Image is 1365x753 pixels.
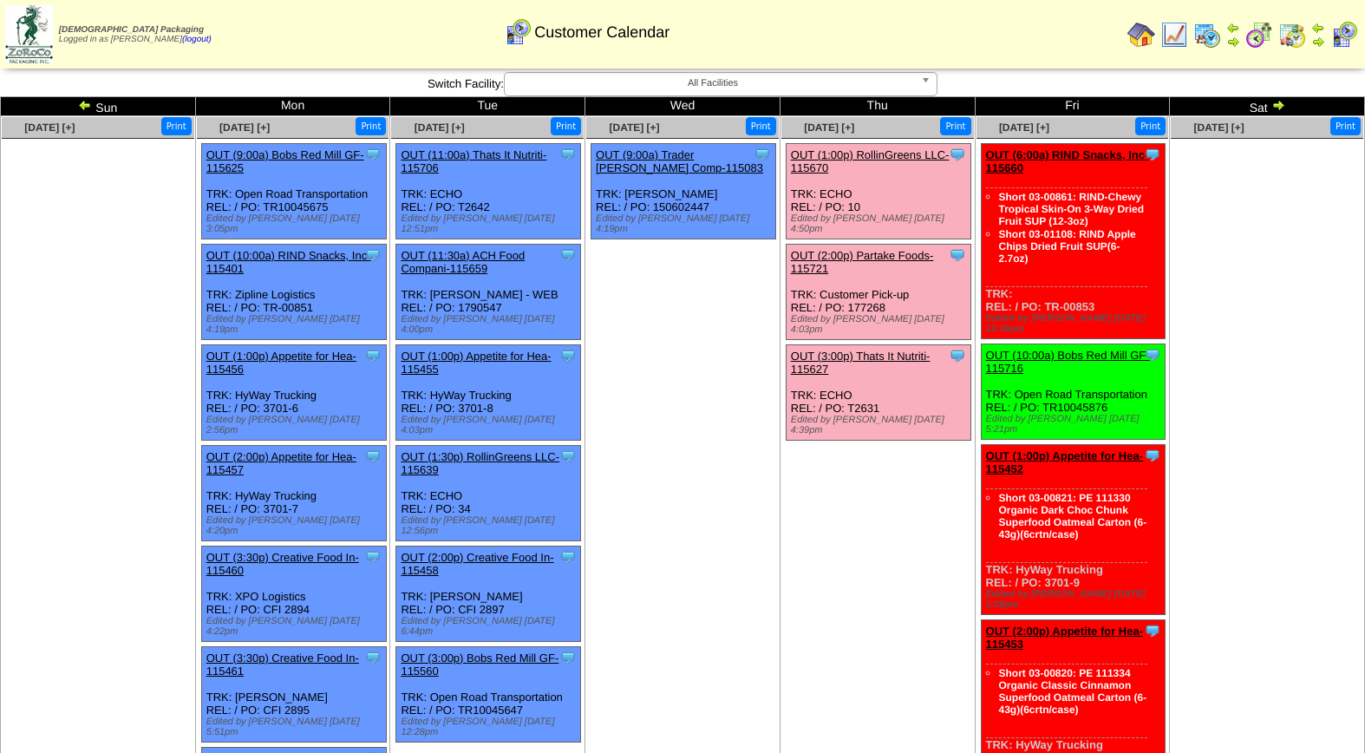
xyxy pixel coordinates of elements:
img: arrowright.gif [1311,35,1325,49]
div: TRK: Open Road Transportation REL: / PO: TR10045675 [201,144,386,239]
div: TRK: Customer Pick-up REL: / PO: 177268 [786,245,970,340]
img: Tooltip [559,246,577,264]
a: OUT (1:00p) Appetite for Hea-115455 [401,350,551,376]
span: Logged in as [PERSON_NAME] [59,25,212,44]
img: Tooltip [364,548,382,566]
div: TRK: REL: / PO: TR-00853 [981,144,1166,339]
td: Fri [975,97,1170,116]
td: Wed [585,97,780,116]
button: Print [1135,117,1166,135]
a: [DATE] [+] [609,121,659,134]
div: Edited by [PERSON_NAME] [DATE] 2:56pm [206,415,386,435]
img: arrowright.gif [1226,35,1240,49]
img: Tooltip [949,146,966,163]
div: TRK: HyWay Trucking REL: / PO: 3701-7 [201,446,386,541]
div: TRK: Open Road Transportation REL: / PO: TR10045876 [981,344,1166,440]
td: Mon [195,97,390,116]
a: OUT (10:00a) Bobs Red Mill GF-115716 [986,349,1150,375]
img: Tooltip [364,448,382,465]
button: Print [1330,117,1361,135]
a: OUT (6:00a) RIND Snacks, Inc-115660 [986,148,1149,174]
img: Tooltip [559,649,577,666]
div: TRK: XPO Logistics REL: / PO: CFI 2894 [201,547,386,642]
a: OUT (1:00p) RollinGreens LLC-115670 [791,148,950,174]
img: Tooltip [559,548,577,566]
div: Edited by [PERSON_NAME] [DATE] 6:44pm [401,616,580,637]
div: Edited by [PERSON_NAME] [DATE] 4:03pm [791,314,970,335]
div: TRK: [PERSON_NAME] REL: / PO: CFI 2897 [396,547,581,642]
img: Tooltip [949,246,966,264]
a: Short 03-00821: PE 111330 Organic Dark Choc Chunk Superfood Oatmeal Carton (6-43g)(6crtn/case) [999,492,1147,540]
div: TRK: ECHO REL: / PO: T2631 [786,345,970,441]
img: Tooltip [754,146,771,163]
img: arrowleft.gif [1311,21,1325,35]
a: [DATE] [+] [219,121,270,134]
a: OUT (9:00a) Bobs Red Mill GF-115625 [206,148,364,174]
a: Short 03-01108: RIND Apple Chips Dried Fruit SUP(6-2.7oz) [999,228,1136,265]
a: OUT (2:00p) Creative Food In-115458 [401,551,553,577]
td: Thu [780,97,975,116]
button: Print [356,117,386,135]
a: OUT (2:00p) Appetite for Hea-115453 [986,625,1144,651]
div: Edited by [PERSON_NAME] [DATE] 5:51pm [206,717,386,737]
img: Tooltip [364,347,382,364]
div: Edited by [PERSON_NAME] [DATE] 4:50pm [791,213,970,234]
div: Edited by [PERSON_NAME] [DATE] 2:28pm [986,589,1166,610]
td: Tue [390,97,585,116]
div: Edited by [PERSON_NAME] [DATE] 3:05pm [206,213,386,234]
img: Tooltip [559,347,577,364]
a: [DATE] [+] [415,121,465,134]
a: Short 03-00861: RIND-Chewy Tropical Skin-On 3-Way Dried Fruit SUP (12-3oz) [999,191,1145,227]
button: Print [746,117,776,135]
button: Print [940,117,970,135]
img: Tooltip [1144,447,1161,464]
span: All Facilities [512,73,914,94]
div: TRK: HyWay Trucking REL: / PO: 3701-8 [396,345,581,441]
img: arrowleft.gif [1226,21,1240,35]
div: Edited by [PERSON_NAME] [DATE] 4:22pm [206,616,386,637]
img: Tooltip [364,146,382,163]
img: home.gif [1127,21,1155,49]
div: Edited by [PERSON_NAME] [DATE] 4:03pm [401,415,580,435]
a: OUT (3:30p) Creative Food In-115461 [206,652,359,678]
a: [DATE] [+] [1194,121,1244,134]
div: TRK: ECHO REL: / PO: 34 [396,446,581,541]
button: Print [161,117,192,135]
img: calendarprod.gif [1193,21,1221,49]
img: Tooltip [949,347,966,364]
a: (logout) [182,35,212,44]
a: OUT (2:00p) Appetite for Hea-115457 [206,450,356,476]
a: OUT (10:00a) RIND Snacks, Inc-115401 [206,249,371,275]
div: TRK: Open Road Transportation REL: / PO: TR10045647 [396,647,581,743]
div: Edited by [PERSON_NAME] [DATE] 12:51pm [401,213,580,234]
div: Edited by [PERSON_NAME] [DATE] 12:36pm [986,313,1166,334]
div: Edited by [PERSON_NAME] [DATE] 12:28pm [401,717,580,737]
a: [DATE] [+] [24,121,75,134]
img: zoroco-logo-small.webp [5,5,53,63]
img: Tooltip [559,146,577,163]
a: OUT (9:00a) Trader [PERSON_NAME] Comp-115083 [596,148,763,174]
div: Edited by [PERSON_NAME] [DATE] 4:00pm [401,314,580,335]
div: TRK: ECHO REL: / PO: T2642 [396,144,581,239]
td: Sat [1170,97,1365,116]
img: Tooltip [364,649,382,666]
img: calendarblend.gif [1245,21,1273,49]
a: [DATE] [+] [999,121,1049,134]
a: OUT (3:00p) Thats It Nutriti-115627 [791,350,931,376]
img: calendarinout.gif [1278,21,1306,49]
span: [DEMOGRAPHIC_DATA] Packaging [59,25,204,35]
div: TRK: [PERSON_NAME] REL: / PO: CFI 2895 [201,647,386,743]
img: line_graph.gif [1160,21,1188,49]
a: [DATE] [+] [804,121,854,134]
div: Edited by [PERSON_NAME] [DATE] 4:39pm [791,415,970,435]
img: arrowright.gif [1271,98,1285,112]
div: TRK: Zipline Logistics REL: / PO: TR-00851 [201,245,386,340]
img: Tooltip [1144,622,1161,639]
div: Edited by [PERSON_NAME] [DATE] 4:19pm [206,314,386,335]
